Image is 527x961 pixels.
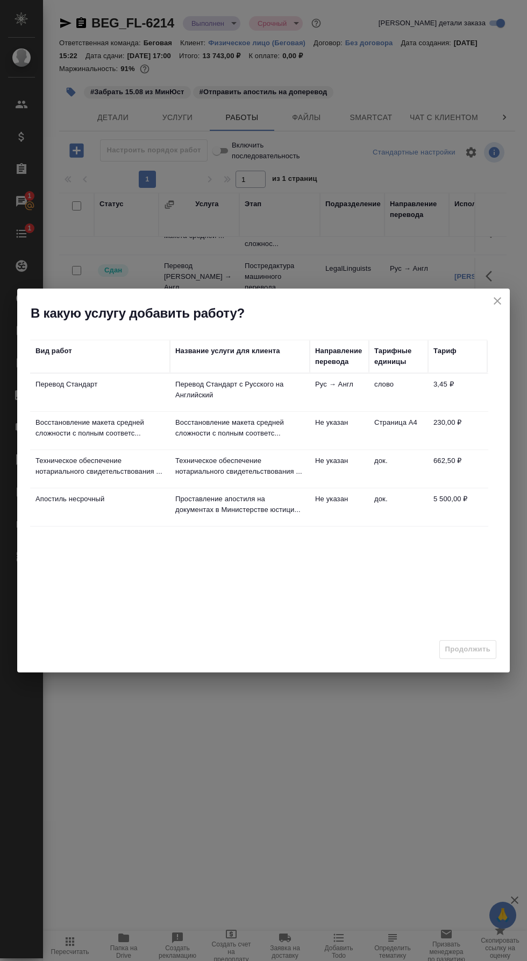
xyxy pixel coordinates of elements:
td: Не указан [310,488,369,526]
td: док. [369,488,428,526]
td: слово [369,374,428,411]
div: Название услуги для клиента [175,346,280,356]
td: Страница А4 [369,412,428,450]
p: Восстановление макета средней сложности с полным соответс... [35,417,165,439]
td: 662,50 ₽ [428,450,487,488]
div: Направление перевода [315,346,364,367]
td: 3,45 ₽ [428,374,487,411]
p: Апостиль несрочный [35,494,165,504]
p: Перевод Стандарт [35,379,165,390]
p: Техническое обеспечение нотариального свидетельствования ... [175,455,304,477]
p: Проставление апостиля на документах в Министерстве юстици... [175,494,304,515]
td: Не указан [310,450,369,488]
td: 230,00 ₽ [428,412,487,450]
td: док. [369,450,428,488]
td: 5 500,00 ₽ [428,488,487,526]
p: Восстановление макета средней сложности с полным соответс... [175,417,304,439]
h2: В какую услугу добавить работу? [31,305,510,322]
td: Не указан [310,412,369,450]
button: close [489,293,505,309]
p: Техническое обеспечение нотариального свидетельствования ... [35,455,165,477]
p: Перевод Стандарт с Русского на Английский [175,379,304,401]
div: Тарифные единицы [374,346,423,367]
td: Рус → Англ [310,374,369,411]
div: Тариф [433,346,457,356]
div: Вид работ [35,346,72,356]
